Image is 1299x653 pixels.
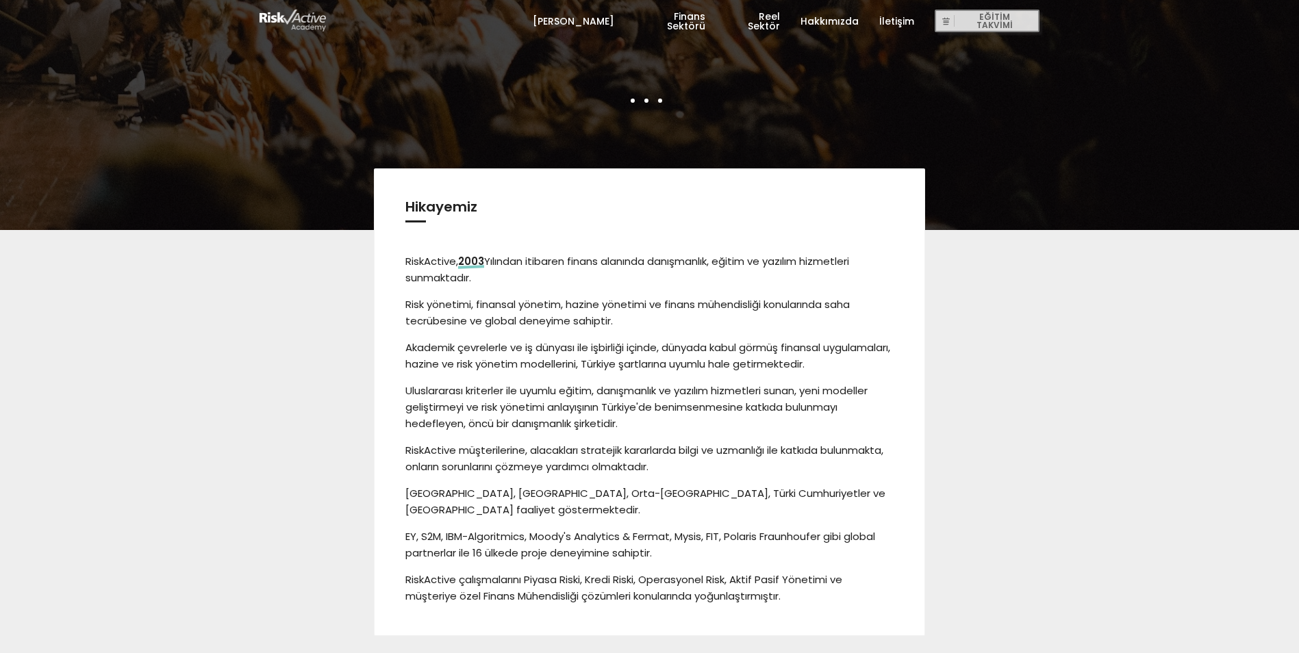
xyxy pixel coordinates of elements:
[935,1,1039,42] a: EĞİTİM TAKVİMİ
[405,485,894,518] p: [GEOGRAPHIC_DATA], [GEOGRAPHIC_DATA], Orta-[GEOGRAPHIC_DATA], Türki Cumhuriyetler ve [GEOGRAPHIC_...
[935,10,1039,33] button: EĞİTİM TAKVİMİ
[405,296,894,329] p: Risk yönetimi, finansal yönetim, hazine yönetimi ve finans mühendisliği konularında saha tecrübes...
[879,1,914,42] a: İletişim
[726,1,780,42] a: Reel Sektör
[405,200,894,222] h3: Hikayemiz
[405,383,894,432] p: Uluslararası kriterler ile uyumlu eğitim, danışmanlık ve yazılım hizmetleri sunan, yeni modeller ...
[800,1,859,42] a: Hakkımızda
[405,572,894,604] p: RiskActive çalışmalarını Piyasa Riski, Kredi Riski, Operasyonel Risk, Aktif Pasif Yönetimi ve müş...
[405,442,894,475] p: RiskActive müşterilerine, alacakları stratejik kararlarda bilgi ve uzmanlığı ile katkıda bulunmak...
[635,1,705,42] a: Finans Sektörü
[458,254,484,268] span: 2003
[260,10,327,31] img: logo-white.png
[405,253,894,286] p: RiskActive, Yılından itibaren finans alanında danışmanlık, eğitim ve yazılım hizmetleri sunmaktadır.
[533,1,614,42] a: [PERSON_NAME]
[405,528,894,561] p: EY, S2M, IBM-Algoritmics, Moody's Analytics & Fermat, Mysis, FIT, Polaris Fraunhoufer gibi global...
[955,12,1034,31] span: EĞİTİM TAKVİMİ
[405,340,894,372] p: Akademik çevrelerle ve iş dünyası ile işbirliği içinde, dünyada kabul görmüş finansal uygulamalar...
